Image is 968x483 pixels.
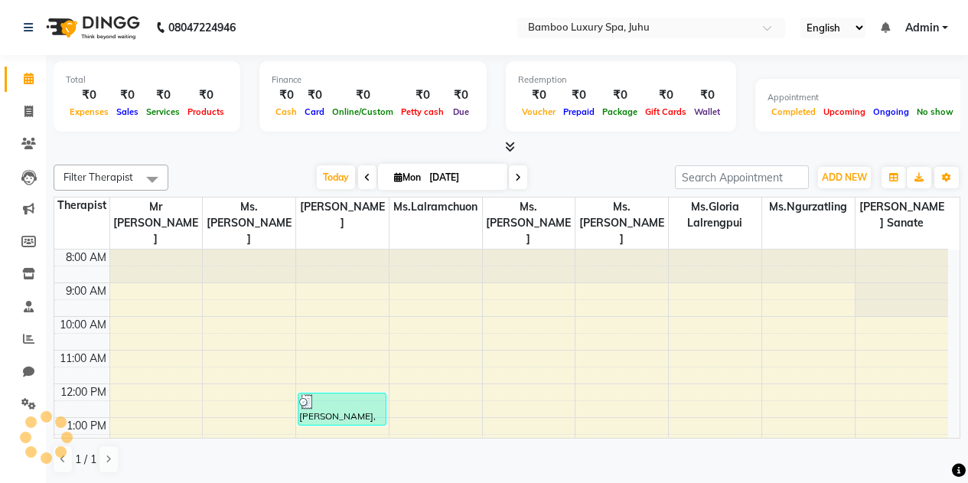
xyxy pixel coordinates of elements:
[64,418,109,434] div: 1:00 PM
[449,106,473,117] span: Due
[669,197,761,233] span: Ms.Gloria Lalrengpui
[54,197,109,214] div: Therapist
[483,197,575,249] span: Ms.[PERSON_NAME]
[448,86,474,104] div: ₹0
[822,171,867,183] span: ADD NEW
[768,91,957,104] div: Appointment
[575,197,668,249] span: Ms.[PERSON_NAME]
[820,106,869,117] span: Upcoming
[397,86,448,104] div: ₹0
[328,86,397,104] div: ₹0
[184,106,228,117] span: Products
[142,106,184,117] span: Services
[110,197,203,249] span: Mr [PERSON_NAME]
[675,165,809,189] input: Search Appointment
[112,106,142,117] span: Sales
[66,86,112,104] div: ₹0
[301,106,328,117] span: Card
[296,197,389,233] span: [PERSON_NAME]
[559,86,598,104] div: ₹0
[905,20,939,36] span: Admin
[39,6,144,49] img: logo
[641,86,690,104] div: ₹0
[518,73,724,86] div: Redemption
[63,283,109,299] div: 9:00 AM
[397,106,448,117] span: Petty cash
[518,86,559,104] div: ₹0
[690,86,724,104] div: ₹0
[768,106,820,117] span: Completed
[75,452,96,468] span: 1 / 1
[425,166,501,189] input: 2025-09-01
[869,106,913,117] span: Ongoing
[66,73,228,86] div: Total
[389,197,482,217] span: Ms.Lalramchuon
[818,167,871,188] button: ADD NEW
[301,86,328,104] div: ₹0
[913,106,957,117] span: No show
[272,73,474,86] div: Finance
[112,86,142,104] div: ₹0
[598,106,641,117] span: Package
[168,6,236,49] b: 08047224946
[317,165,355,189] span: Today
[518,106,559,117] span: Voucher
[142,86,184,104] div: ₹0
[856,197,948,233] span: [PERSON_NAME] Sanate
[66,106,112,117] span: Expenses
[57,384,109,400] div: 12:00 PM
[598,86,641,104] div: ₹0
[63,250,109,266] div: 8:00 AM
[641,106,690,117] span: Gift Cards
[184,86,228,104] div: ₹0
[64,171,133,183] span: Filter Therapist
[390,171,425,183] span: Mon
[57,317,109,333] div: 10:00 AM
[203,197,295,249] span: Ms.[PERSON_NAME]
[762,197,855,217] span: Ms.Ngurzatling
[559,106,598,117] span: Prepaid
[690,106,724,117] span: Wallet
[57,351,109,367] div: 11:00 AM
[272,106,301,117] span: Cash
[298,393,386,425] div: [PERSON_NAME], TK01, 12:15 PM-01:15 PM, Swedish massage -60 MIN
[272,86,301,104] div: ₹0
[328,106,397,117] span: Online/Custom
